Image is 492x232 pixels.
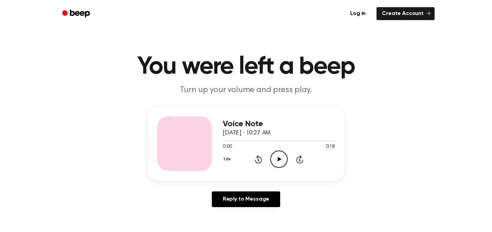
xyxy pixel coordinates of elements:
[223,154,233,165] button: 1.0x
[115,85,377,96] p: Turn up your volume and press play.
[377,7,435,20] a: Create Account
[326,143,335,150] span: 0:18
[212,191,280,207] a: Reply to Message
[57,7,96,20] a: Beep
[223,130,271,136] span: [DATE] · 10:27 AM
[343,6,372,21] a: Log in
[223,143,232,150] span: 0:00
[223,119,335,129] h3: Voice Note
[71,55,421,79] h1: You were left a beep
